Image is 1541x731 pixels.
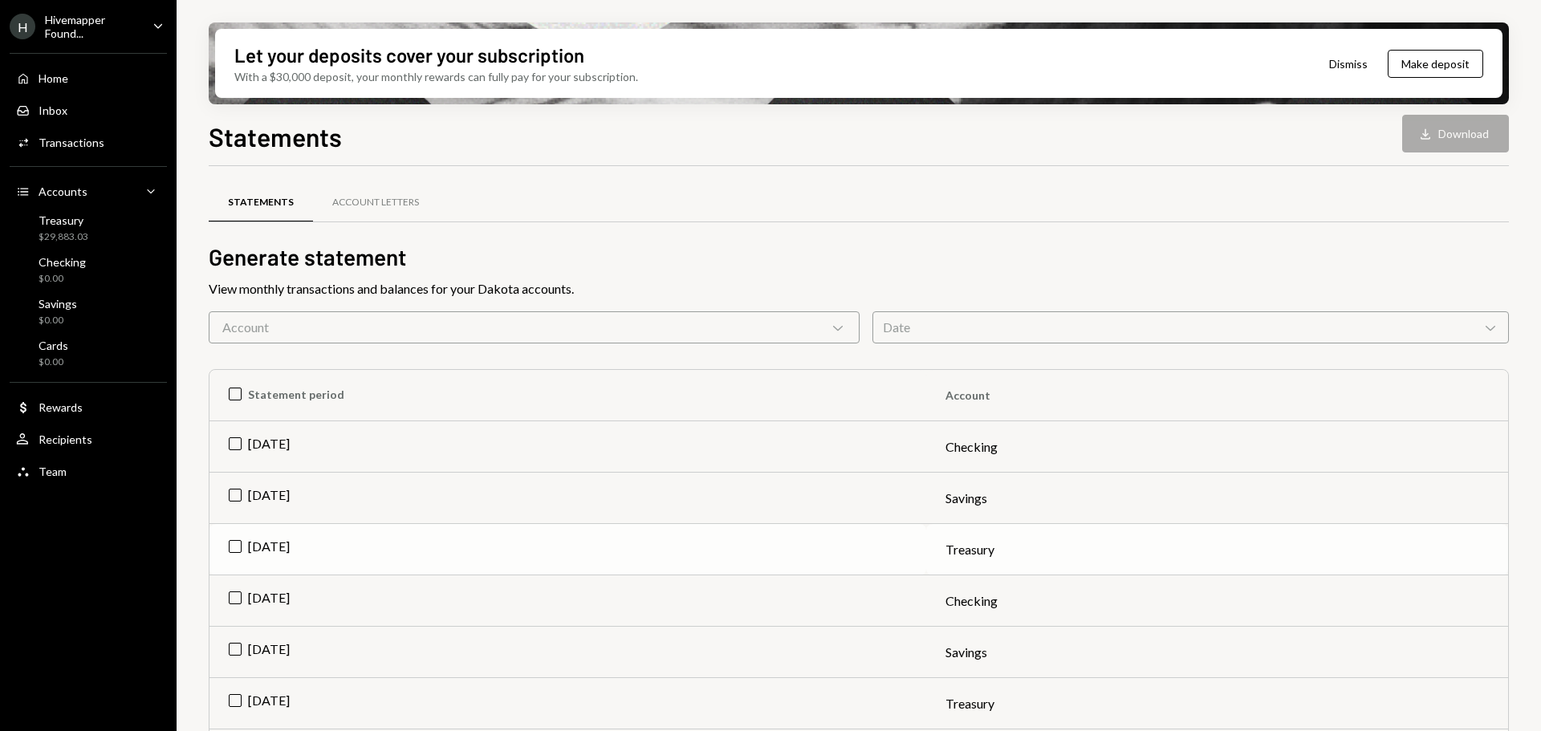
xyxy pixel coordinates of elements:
[313,182,438,223] a: Account Letters
[10,424,167,453] a: Recipients
[234,42,584,68] div: Let your deposits cover your subscription
[1309,45,1388,83] button: Dismiss
[209,279,1509,298] div: View monthly transactions and balances for your Dakota accounts.
[10,250,167,289] a: Checking$0.00
[39,272,86,286] div: $0.00
[209,242,1509,273] h2: Generate statement
[926,524,1508,575] td: Treasury
[332,196,419,209] div: Account Letters
[926,627,1508,678] td: Savings
[209,182,313,223] a: Statements
[39,185,87,198] div: Accounts
[1388,50,1483,78] button: Make deposit
[926,473,1508,524] td: Savings
[39,297,77,311] div: Savings
[39,433,92,446] div: Recipients
[10,392,167,421] a: Rewards
[209,311,860,343] div: Account
[10,457,167,485] a: Team
[10,292,167,331] a: Savings$0.00
[872,311,1509,343] div: Date
[39,355,68,369] div: $0.00
[926,370,1508,421] th: Account
[10,95,167,124] a: Inbox
[39,255,86,269] div: Checking
[926,678,1508,729] td: Treasury
[39,400,83,414] div: Rewards
[234,68,638,85] div: With a $30,000 deposit, your monthly rewards can fully pay for your subscription.
[10,209,167,247] a: Treasury$29,883.03
[39,104,67,117] div: Inbox
[228,196,294,209] div: Statements
[10,14,35,39] div: H
[10,128,167,156] a: Transactions
[39,71,68,85] div: Home
[39,339,68,352] div: Cards
[39,465,67,478] div: Team
[926,575,1508,627] td: Checking
[39,230,88,244] div: $29,883.03
[926,421,1508,473] td: Checking
[209,120,342,152] h1: Statements
[39,136,104,149] div: Transactions
[39,314,77,327] div: $0.00
[39,213,88,227] div: Treasury
[10,63,167,92] a: Home
[10,177,167,205] a: Accounts
[45,13,140,40] div: Hivemapper Found...
[10,334,167,372] a: Cards$0.00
